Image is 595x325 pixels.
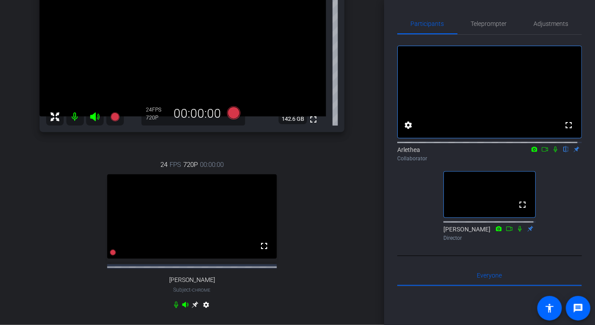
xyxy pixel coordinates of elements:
span: Participants [411,21,444,27]
span: FPS [170,160,181,170]
div: Arlethea [397,145,582,162]
span: FPS [152,107,161,113]
div: 00:00:00 [168,106,227,121]
span: 00:00:00 [200,160,224,170]
span: Teleprompter [471,21,507,27]
mat-icon: accessibility [544,303,555,314]
span: Subject [174,286,211,294]
mat-icon: flip [561,145,571,153]
div: Director [443,234,536,242]
div: 24 [146,106,168,113]
span: - [191,287,192,293]
span: 142.6 GB [279,114,307,124]
mat-icon: fullscreen [308,114,319,125]
div: [PERSON_NAME] [443,225,536,242]
mat-icon: message [573,303,584,314]
mat-icon: fullscreen [517,199,528,210]
mat-icon: fullscreen [563,120,574,130]
mat-icon: settings [201,301,211,312]
span: Adjustments [534,21,569,27]
span: 24 [160,160,167,170]
span: 720P [183,160,198,170]
mat-icon: fullscreen [259,241,269,251]
mat-icon: settings [403,120,414,130]
span: Everyone [477,272,502,278]
span: Chrome [192,288,211,292]
span: [PERSON_NAME] [169,276,215,284]
div: Collaborator [397,155,582,162]
div: 720P [146,114,168,121]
